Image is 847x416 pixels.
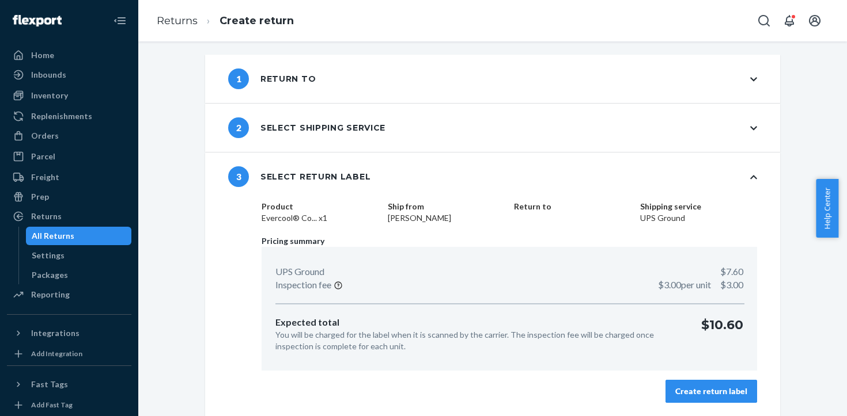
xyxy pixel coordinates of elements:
[228,117,249,138] span: 2
[228,117,385,138] div: Select shipping service
[665,380,757,403] button: Create return label
[31,289,70,300] div: Reporting
[658,279,711,290] span: $3.00 per unit
[7,188,131,206] a: Prep
[753,9,776,32] button: Open Search Box
[228,166,249,187] span: 3
[31,130,59,142] div: Orders
[7,375,131,394] button: Fast Tags
[31,379,68,390] div: Fast Tags
[228,68,316,89] div: Return to
[7,127,131,145] a: Orders
[220,14,294,27] a: Create return
[7,86,131,105] a: Inventory
[31,327,80,339] div: Integrations
[26,227,132,245] a: All Returns
[658,278,743,292] p: $3.00
[7,46,131,64] a: Home
[275,329,683,352] p: You will be charged for the label when it is scanned by the carrier. The inspection fee will be c...
[32,250,65,261] div: Settings
[31,110,92,122] div: Replenishments
[31,400,73,410] div: Add Fast Tag
[26,246,132,265] a: Settings
[720,265,743,278] p: $7.60
[388,201,505,212] dt: Ship from
[778,9,801,32] button: Open notifications
[31,191,49,203] div: Prep
[7,324,131,342] button: Integrations
[157,14,198,27] a: Returns
[7,168,131,186] a: Freight
[275,265,324,278] p: UPS Ground
[31,69,66,81] div: Inbounds
[26,266,132,284] a: Packages
[228,166,370,187] div: Select return label
[640,201,757,212] dt: Shipping service
[262,235,757,247] p: Pricing summary
[7,285,131,304] a: Reporting
[514,201,631,212] dt: Return to
[31,211,62,222] div: Returns
[701,316,743,352] p: $10.60
[262,212,379,224] dd: Evercool® Co... x1
[7,207,131,226] a: Returns
[388,212,505,224] dd: [PERSON_NAME]
[675,386,747,397] div: Create return label
[108,9,131,32] button: Close Navigation
[31,49,54,61] div: Home
[228,68,249,89] span: 1
[640,212,757,224] dd: UPS Ground
[148,4,303,38] ol: breadcrumbs
[32,230,74,242] div: All Returns
[7,147,131,166] a: Parcel
[13,15,62,26] img: Flexport logo
[32,269,68,281] div: Packages
[7,107,131,125] a: Replenishments
[31,171,59,183] div: Freight
[31,151,55,162] div: Parcel
[7,398,131,412] a: Add Fast Tag
[7,66,131,84] a: Inbounds
[803,9,826,32] button: Open account menu
[31,349,82,358] div: Add Integration
[816,179,838,238] button: Help Center
[31,90,68,101] div: Inventory
[275,316,683,329] p: Expected total
[262,201,379,212] dt: Product
[275,278,331,292] p: Inspection fee
[7,347,131,361] a: Add Integration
